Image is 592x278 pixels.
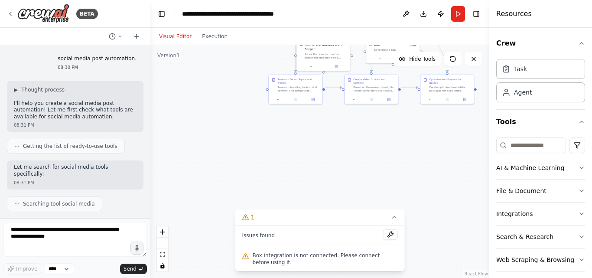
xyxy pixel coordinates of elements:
div: Research Video Topics and Trends [277,78,319,85]
g: Edge from db9acb62-fa04-4e5f-bcef-0df6079bb48a to b5840e8b-dfc3-481e-8f4f-9ac02326b647 [401,85,418,90]
div: 08:31 PM [14,122,137,128]
button: Hide left sidebar [156,8,168,20]
button: Tools [496,110,585,134]
span: Issues found [242,232,275,239]
div: Research trending topics, viral content, and competitor analysis in {niche} for {channel_name}. A... [277,85,319,92]
g: Edge from 422c1363-06a2-4e0a-bf41-dee684af02ef to db9acb62-fa04-4e5f-bcef-0df6079bb48a [363,27,374,72]
button: Click to speak your automation idea [130,242,143,255]
div: Create Video Scripts and ContentBased on the research insights, create complete video scripts for... [344,75,398,105]
button: Send [120,264,147,274]
button: Switch to previous chat [105,31,126,42]
p: Let me search for social media tools specifically: [14,164,137,177]
div: Box [374,43,380,47]
img: Box [369,43,372,46]
div: A tool that can be used to search the internet with a search_query. Supports different search typ... [305,52,348,59]
p: I'll help you create a social media post automation! Let me first check what tools are available ... [14,100,137,121]
button: toggle interactivity [157,260,168,271]
g: Edge from 3126fab3-adcd-40e7-9bb3-b662bac6211a to a06583d9-a558-4e69-bd76-6f54050fc94c [293,27,298,72]
button: No output available [438,97,456,102]
span: 1 [251,213,255,222]
button: ▶Thought process [14,86,65,93]
h4: Resources [496,9,532,19]
button: fit view [157,249,168,260]
span: Searching tool social media [23,200,95,207]
div: Search the internet with Serper [305,43,348,52]
button: Open in side panel [381,97,396,102]
div: Create Video Scripts and Content [353,78,395,85]
button: Start a new chat [130,31,143,42]
div: Agent [514,88,532,97]
div: Crew [496,56,585,109]
span: Hide Tools [409,56,436,62]
button: Open in side panel [306,97,320,102]
div: SerperDevToolSearch the internet with SerperA tool that can be used to search the internet with a... [296,40,351,72]
span: Improve [16,265,37,272]
div: Based on the research insights, create complete video scripts for {number_of_videos} videos for {... [353,85,395,92]
div: Task [514,65,527,73]
div: BETA [76,9,98,19]
div: 08:31 PM [14,180,137,186]
button: File & Document [496,180,585,202]
g: Edge from 87bbb649-e470-41b7-9dfa-3946d574eae0 to b5840e8b-dfc3-481e-8f4f-9ac02326b647 [432,27,449,72]
img: SerperDevTool [299,43,303,46]
button: Open in side panel [457,97,472,102]
div: 08:30 PM [58,64,137,71]
button: Visual Editor [154,31,197,42]
g: Edge from a06583d9-a558-4e69-bd76-6f54050fc94c to db9acb62-fa04-4e5f-bcef-0df6079bb48a [325,85,342,90]
span: ▶ [14,86,18,93]
button: Execution [197,31,233,42]
div: React Flow controls [157,226,168,271]
button: No output available [286,97,305,102]
a: React Flow attribution [465,271,488,276]
span: Thought process [21,86,65,93]
button: No output available [362,97,381,102]
p: social media post automation. [58,56,137,62]
div: Optimize and Prepare for Upload [429,78,471,85]
img: Logo [17,4,69,23]
div: BoxBox3of9Save files to Box [366,40,420,64]
button: zoom in [157,226,168,238]
button: 1 [235,209,405,226]
button: Improve [3,263,41,275]
nav: breadcrumb [182,10,274,18]
button: Web Scraping & Browsing [496,249,585,271]
span: Getting the list of ready-to-use tools [23,143,117,150]
button: Crew [496,31,585,56]
div: Version 1 [157,52,180,59]
div: Create optimized metadata packages for each video including SEO tags, hashtags, and upload strate... [429,85,471,92]
button: Hide right sidebar [470,8,482,20]
button: Hide Tools [394,52,441,66]
span: Number of enabled actions [409,43,417,47]
div: Research Video Topics and TrendsResearch trending topics, viral content, and competitor analysis ... [268,75,322,105]
span: Box integration is not connected. Please connect before using it. [253,252,398,266]
div: Save files to Box [374,48,417,52]
button: Search & Research [496,226,585,248]
span: Send [124,265,137,272]
button: Integrations [496,203,585,225]
div: Optimize and Prepare for UploadCreate optimized metadata packages for each video including SEO ta... [420,75,474,105]
button: Open in side panel [324,64,349,69]
button: AI & Machine Learning [496,157,585,179]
